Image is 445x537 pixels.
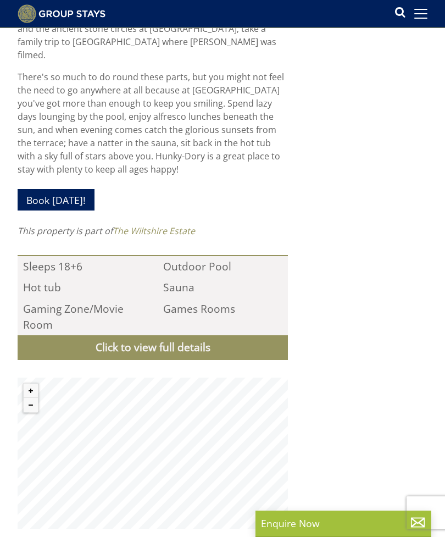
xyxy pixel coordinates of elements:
[18,4,105,23] img: Group Stays
[18,70,288,176] p: There's so much to do round these parts, but you might not feel the need to go anywhere at all be...
[24,384,38,398] button: Zoom in
[158,256,288,277] li: Outdoor Pool
[18,256,147,277] li: Sleeps 18+6
[18,278,147,298] li: Hot tub
[261,516,426,530] p: Enquire Now
[18,189,94,211] a: Book [DATE]!
[18,378,288,529] canvas: Map
[18,225,195,237] em: This property is part of
[158,278,288,298] li: Sauna
[113,225,195,237] a: The Wiltshire Estate
[18,335,288,360] a: Click to view full details
[24,398,38,412] button: Zoom out
[18,298,147,335] li: Gaming Zone/Movie Room
[158,298,288,335] li: Games Rooms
